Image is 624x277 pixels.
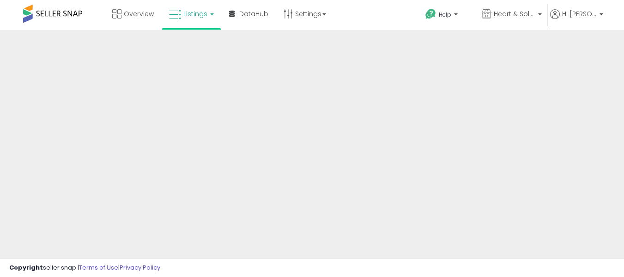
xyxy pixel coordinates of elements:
a: Hi [PERSON_NAME] [550,9,603,30]
span: Heart & Sole Trading [494,9,535,18]
span: Help [439,11,451,18]
span: DataHub [239,9,268,18]
span: Listings [183,9,207,18]
a: Terms of Use [79,263,118,272]
strong: Copyright [9,263,43,272]
a: Help [418,1,473,30]
span: Overview [124,9,154,18]
div: seller snap | | [9,264,160,272]
a: Privacy Policy [120,263,160,272]
span: Hi [PERSON_NAME] [562,9,597,18]
i: Get Help [425,8,436,20]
